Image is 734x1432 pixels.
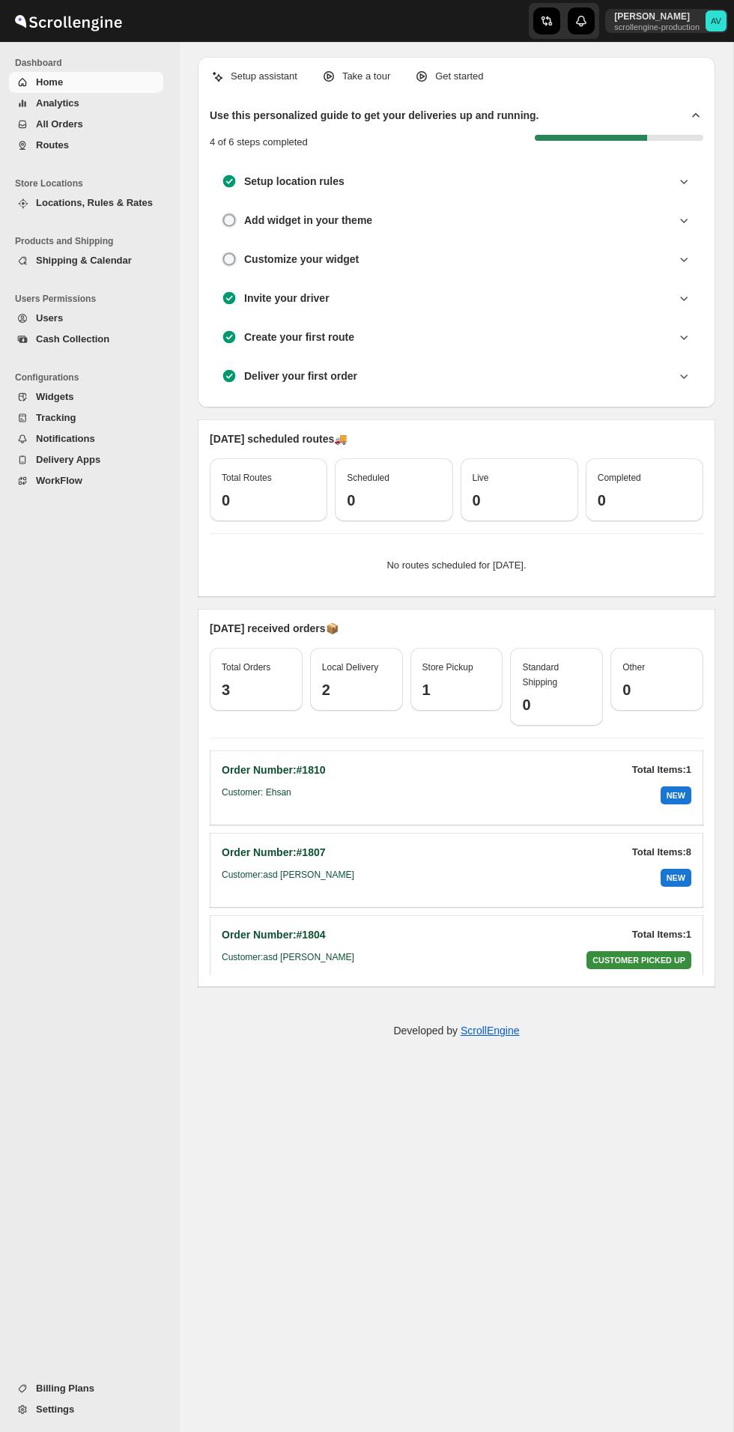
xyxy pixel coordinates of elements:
h3: 3 [222,681,291,699]
span: Analytics [36,97,79,109]
button: Settings [9,1399,163,1420]
p: scrollengine-production [614,22,700,31]
img: ScrollEngine [12,2,124,40]
span: Total Orders [222,662,270,673]
span: Standard Shipping [522,662,559,688]
h2: Order Number: #1804 [222,927,326,942]
h3: 2 [322,681,391,699]
p: No routes scheduled for [DATE]. [222,558,691,573]
h3: Setup location rules [244,174,345,189]
span: Local Delivery [322,662,378,673]
button: Shipping & Calendar [9,250,163,271]
span: Avinash Vishwakarma [706,10,727,31]
button: Billing Plans [9,1378,163,1399]
h3: Deliver your first order [244,368,357,383]
h6: Customer: Ehsan [222,786,291,804]
button: WorkFlow [9,470,163,491]
button: Widgets [9,386,163,407]
h3: Add widget in your theme [244,213,372,228]
div: NEW [661,786,691,804]
span: Tracking [36,412,76,423]
h6: Customer: asd [PERSON_NAME] [222,951,354,969]
button: Delivery Apps [9,449,163,470]
h3: 0 [522,696,591,714]
span: Cash Collection [36,333,109,345]
span: Widgets [36,391,73,402]
span: All Orders [36,118,83,130]
div: CUSTOMER PICKED UP [586,951,691,969]
p: [PERSON_NAME] [614,10,700,22]
button: Locations, Rules & Rates [9,192,163,213]
p: [DATE] scheduled routes 🚚 [210,431,703,446]
span: WorkFlow [36,475,82,486]
h2: Use this personalized guide to get your deliveries up and running. [210,108,539,123]
button: All Orders [9,114,163,135]
h3: 0 [347,491,440,509]
p: Total Items: 1 [632,927,691,942]
p: Total Items: 8 [632,845,691,860]
p: Get started [435,69,483,84]
span: Locations, Rules & Rates [36,197,153,208]
h3: Invite your driver [244,291,330,306]
h3: 0 [222,491,315,509]
h3: 0 [473,491,566,509]
span: Home [36,76,63,88]
p: Setup assistant [231,69,297,84]
span: Configurations [15,371,169,383]
button: Notifications [9,428,163,449]
span: Scheduled [347,473,389,483]
h3: 0 [622,681,691,699]
p: Total Items: 1 [632,762,691,777]
span: Store Pickup [422,662,473,673]
span: Live [473,473,489,483]
span: Delivery Apps [36,454,100,465]
text: AV [711,16,722,25]
span: Products and Shipping [15,235,169,247]
h2: Order Number: #1807 [222,845,326,860]
h3: Create your first route [244,330,354,345]
div: NEW [661,869,691,887]
p: Developed by [393,1023,519,1038]
span: Store Locations [15,178,169,189]
span: Users [36,312,63,324]
button: Cash Collection [9,329,163,350]
span: Dashboard [15,57,169,69]
h3: Customize your widget [244,252,359,267]
button: User menu [605,9,728,33]
h2: Order Number: #1810 [222,762,326,777]
span: Shipping & Calendar [36,255,132,266]
span: Users Permissions [15,293,169,305]
button: Tracking [9,407,163,428]
h3: 1 [422,681,491,699]
span: Completed [598,473,641,483]
button: Routes [9,135,163,156]
span: Other [622,662,645,673]
p: [DATE] received orders 📦 [210,621,703,636]
p: 4 of 6 steps completed [210,135,308,150]
span: Routes [36,139,69,151]
button: Home [9,72,163,93]
span: Notifications [36,433,95,444]
span: Billing Plans [36,1383,94,1394]
p: Take a tour [342,69,390,84]
a: ScrollEngine [461,1025,520,1037]
span: Settings [36,1404,74,1415]
span: Total Routes [222,473,272,483]
button: Analytics [9,93,163,114]
h3: 0 [598,491,691,509]
h6: Customer: asd [PERSON_NAME] [222,869,354,887]
button: Users [9,308,163,329]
